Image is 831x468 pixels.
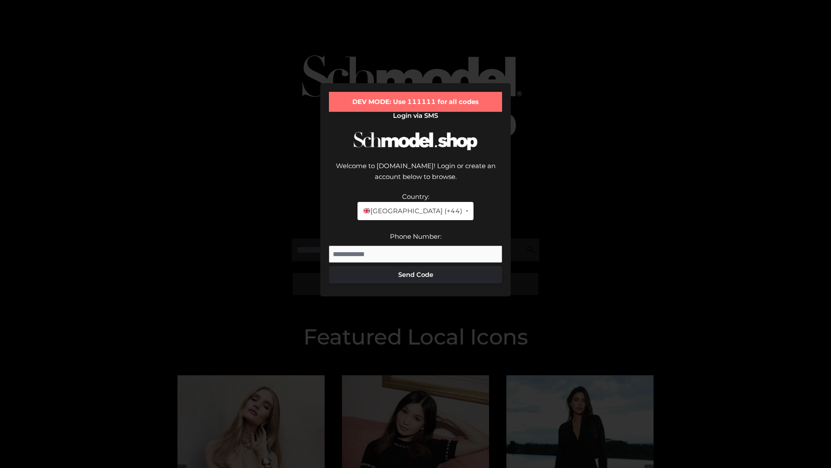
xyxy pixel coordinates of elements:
img: 🇬🇧 [364,208,370,214]
label: Phone Number: [390,232,441,240]
div: Welcome to [DOMAIN_NAME]! Login or create an account below to browse. [329,160,502,191]
h2: Login via SMS [329,112,502,120]
span: [GEOGRAPHIC_DATA] (+44) [363,205,462,217]
label: Country: [402,192,429,201]
div: DEV MODE: Use 111111 for all codes [329,92,502,112]
button: Send Code [329,266,502,283]
img: Schmodel Logo [351,124,480,158]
